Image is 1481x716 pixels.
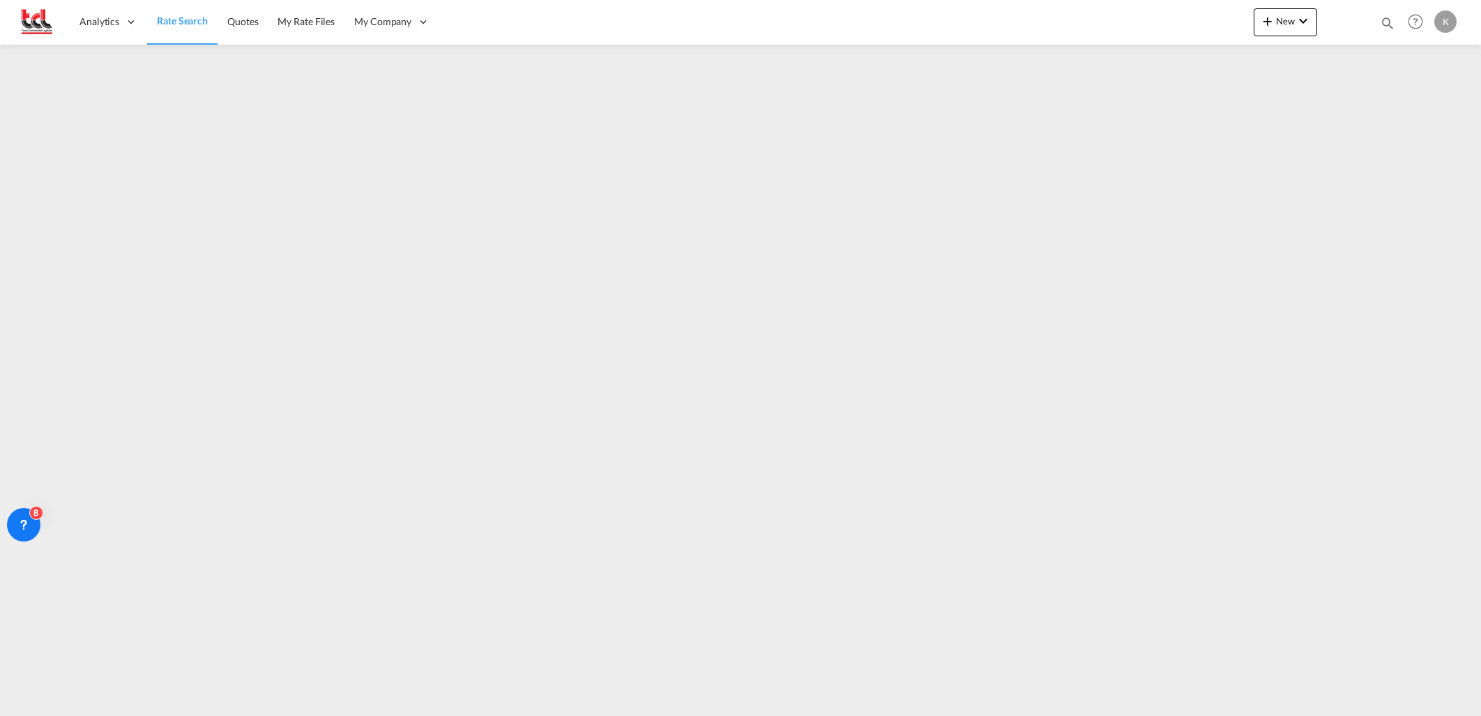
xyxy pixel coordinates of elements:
button: icon-plus 400-fgNewicon-chevron-down [1254,8,1317,36]
span: My Rate Files [278,15,335,27]
img: 7f4c0620383011eea051fdf82ba72442.jpeg [21,6,52,38]
span: Help [1404,10,1427,33]
div: icon-magnify [1380,15,1395,36]
span: Quotes [227,15,258,27]
span: New [1259,15,1312,27]
span: My Company [354,15,411,29]
div: K [1434,10,1457,33]
span: Analytics [79,15,119,29]
md-icon: icon-plus 400-fg [1259,13,1276,29]
md-icon: icon-chevron-down [1295,13,1312,29]
md-icon: icon-magnify [1380,15,1395,31]
div: Help [1404,10,1434,35]
span: Rate Search [157,15,208,27]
